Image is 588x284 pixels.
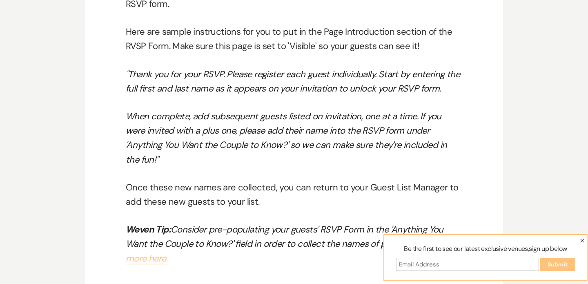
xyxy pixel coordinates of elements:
[126,180,462,209] p: Once these new names are collected, you can return to your Guest List Manager to add these new gu...
[126,68,460,94] em: "Thank you for your RSVP. Please register each guest individually. Start by entering the full fir...
[126,110,447,165] em: When complete, add subsequent guests listed on invitation, one at a time. If you were invited wit...
[396,258,539,271] input: Email Address
[126,224,443,264] em: Consider pre-populating your guests' RSVP Form in the 'Anything You Want the Couple to Know?' fie...
[529,244,567,253] span: sign up below
[126,224,171,235] strong: Weven Tip:
[540,258,575,271] input: Submit
[126,25,462,53] p: Here are sample instructions for you to put in the Page Introduction section of the RVSP Form. Ma...
[389,244,582,258] label: Be the first to see our latest exclusive venues,
[126,238,442,264] a: Learn more here.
